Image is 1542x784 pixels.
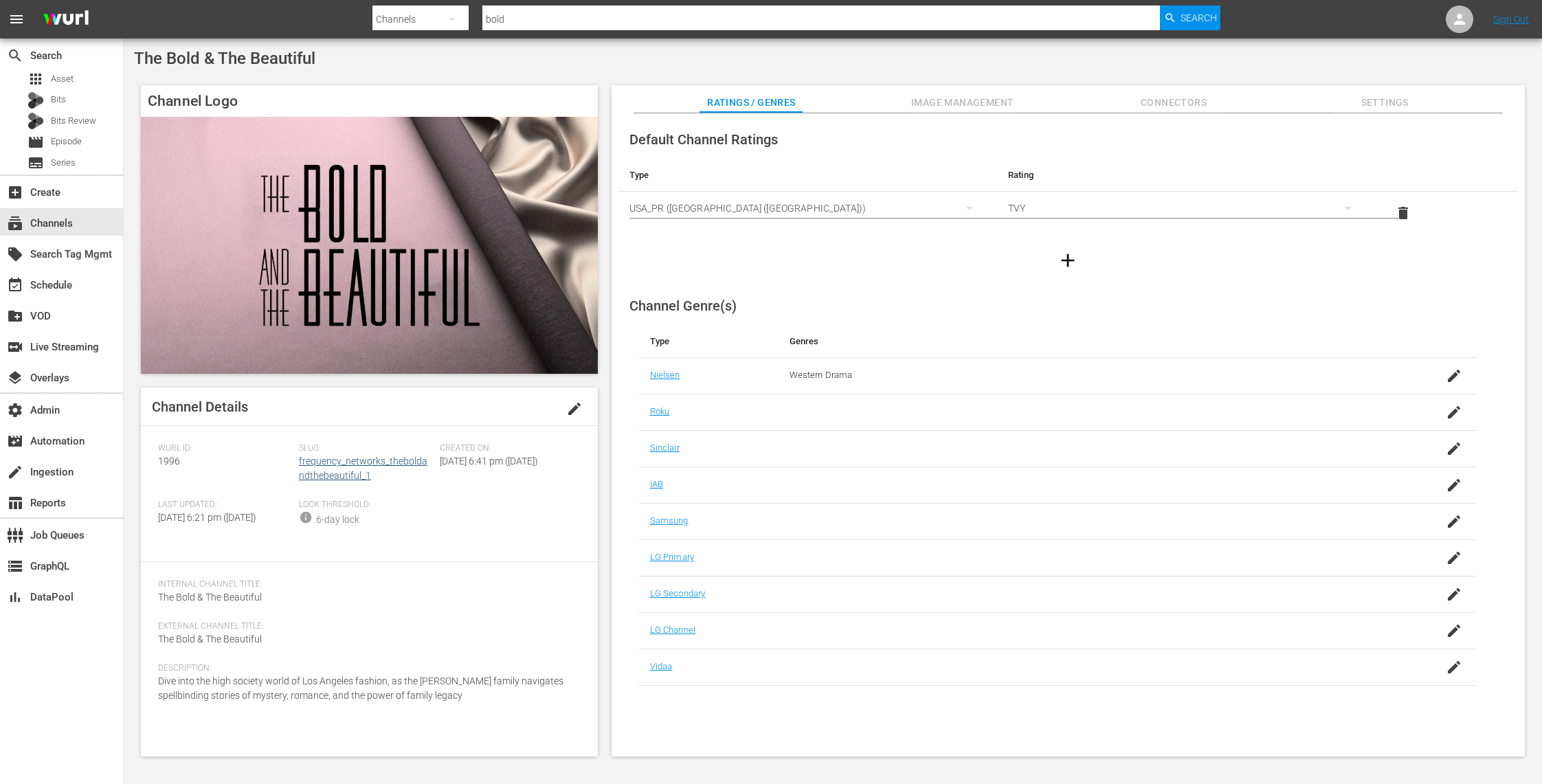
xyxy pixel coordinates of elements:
a: Samsung [650,515,689,526]
span: Job Queues [7,527,23,544]
span: Channels [7,215,23,232]
span: edit [566,401,583,417]
a: Nielsen [650,370,680,380]
span: Episode [27,134,44,150]
span: Reports [7,495,23,511]
span: VOD [7,308,23,324]
div: USA_PR ([GEOGRAPHIC_DATA] ([GEOGRAPHIC_DATA])) [629,189,986,227]
span: Schedule [7,277,23,293]
span: External Channel Title: [158,621,574,632]
span: Connectors [1122,94,1225,111]
a: frequency_networks_theboldandthebeautiful_1 [299,456,427,481]
span: Live Streaming [7,339,23,355]
span: Slug: [299,443,433,454]
span: [DATE] 6:21 pm ([DATE]) [158,512,256,523]
div: 6-day lock [316,513,359,527]
span: Image Management [911,94,1014,111]
span: Series [27,155,44,171]
span: Search [7,47,23,64]
span: Created On: [440,443,574,454]
span: The Bold & The Beautiful [158,634,262,645]
img: The Bold & The Beautiful [141,117,598,374]
a: Roku [650,406,670,416]
div: Bits Review [27,113,44,129]
img: ans4CAIJ8jUAAAAAAAAAAAAAAAAAAAAAAAAgQb4GAAAAAAAAAAAAAAAAAAAAAAAAJMjXAAAAAAAAAAAAAAAAAAAAAAAAgAT5G... [33,3,99,36]
span: Automation [7,433,23,449]
span: Lock Threshold: [299,500,433,511]
span: Search Tag Mgmt [7,246,23,262]
span: Ratings / Genres [700,94,803,111]
span: DataPool [7,589,23,605]
span: Asset [27,71,44,87]
span: 1996 [158,456,180,467]
span: Settings [1333,94,1436,111]
a: LG Channel [650,625,695,635]
span: Dive into the high society world of Los Angeles fashion, as the [PERSON_NAME] family navigates sp... [158,675,563,701]
span: Default Channel Ratings [629,131,778,148]
span: info [299,511,313,524]
span: Channel Details [152,399,248,415]
span: Channel Genre(s) [629,298,737,314]
a: Sinclair [650,443,680,453]
span: [DATE] 6:41 pm ([DATE]) [440,456,538,467]
span: Bits [51,93,66,107]
span: The Bold & The Beautiful [134,49,315,68]
a: LG Secondary [650,588,706,598]
span: Asset [51,72,74,86]
span: Create [7,184,23,201]
span: Bits Review [51,114,96,128]
a: LG Primary [650,552,694,562]
th: Type [618,159,997,192]
div: Bits [27,92,44,109]
span: Last Updated: [158,500,292,511]
th: Type [639,325,779,358]
span: Search [1181,5,1217,30]
span: Internal Channel Title: [158,579,574,590]
a: Sign Out [1493,14,1529,25]
span: Wurl ID: [158,443,292,454]
span: Overlays [7,370,23,386]
span: The Bold & The Beautiful [158,592,262,603]
a: Vidaa [650,661,673,671]
span: Description: [158,663,574,674]
span: Episode [51,135,82,148]
button: Search [1160,5,1220,30]
th: Rating [997,159,1376,192]
span: delete [1395,205,1411,221]
table: simple table [618,159,1518,234]
h4: Channel Logo [141,85,598,117]
button: edit [558,392,591,425]
span: menu [8,11,25,27]
button: delete [1387,197,1420,229]
div: TVY [1008,189,1365,227]
span: Ingestion [7,464,23,480]
a: IAB [650,479,663,489]
span: Admin [7,402,23,418]
span: Series [51,156,76,170]
span: GraphQL [7,558,23,574]
th: Genres [779,325,1383,358]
